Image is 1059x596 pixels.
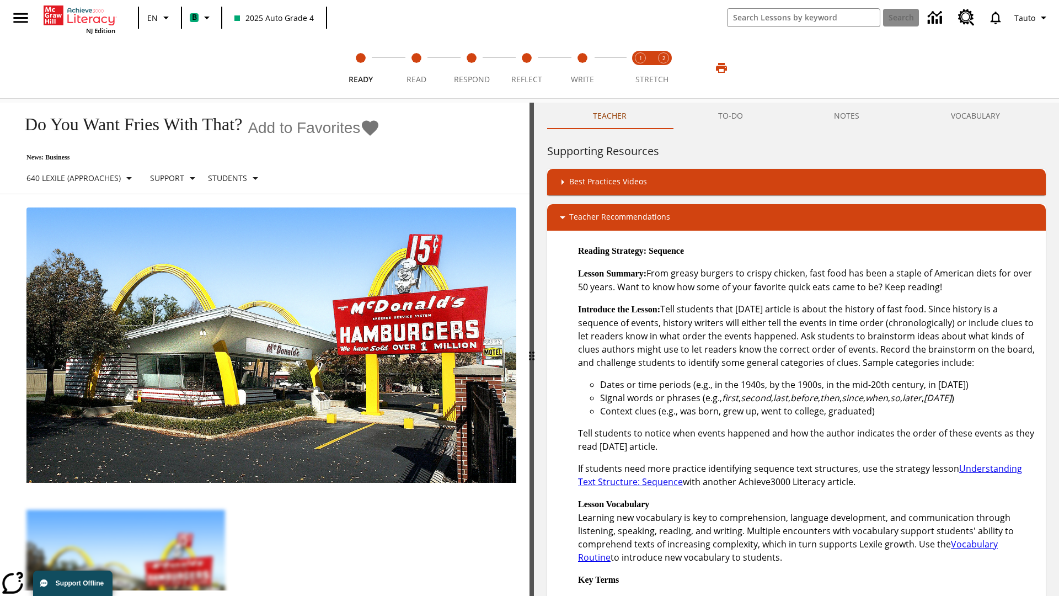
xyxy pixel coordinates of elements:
div: Teacher Recommendations [547,204,1046,231]
button: TO-DO [672,103,789,129]
a: Resource Center, Will open in new tab [951,3,981,33]
p: Tell students that [DATE] article is about the history of fast food. Since history is a sequence ... [578,302,1037,369]
span: 2025 Auto Grade 4 [234,12,314,24]
span: STRETCH [635,74,668,84]
p: Teacher Recommendations [569,211,670,224]
em: [DATE] [924,392,951,404]
em: first [722,392,739,404]
strong: Introduce the Lesson: [578,305,660,314]
button: Stretch Read step 1 of 2 [624,38,656,98]
li: Signal words or phrases (e.g., , , , , , , , , , ) [600,391,1037,405]
a: Notifications [981,3,1010,32]
button: Add to Favorites - Do You Want Fries With That? [248,118,380,137]
span: Read [407,74,426,84]
em: second [741,392,771,404]
p: If students need more practice identifying sequence text structures, use the strategy lesson with... [578,462,1037,488]
p: Tell students to notice when events happened and how the author indicates the order of these even... [578,427,1037,453]
h1: Do You Want Fries With That? [13,114,242,135]
span: Support Offline [56,579,104,587]
button: Open side menu [4,2,37,34]
div: Best Practices Videos [547,169,1046,195]
button: Print [704,58,739,78]
em: so [890,392,900,404]
button: Reflect step 4 of 5 [495,38,559,98]
button: Teacher [547,103,672,129]
button: Boost Class color is mint green. Change class color [185,8,218,28]
em: when [865,392,888,404]
button: Respond step 3 of 5 [440,38,504,98]
button: Ready step 1 of 5 [329,38,393,98]
em: last [773,392,788,404]
p: From greasy burgers to crispy chicken, fast food has been a staple of American diets for over 50 ... [578,267,1037,294]
div: Home [44,3,115,35]
strong: Lesson Summary: [578,269,646,278]
span: Reflect [511,74,542,84]
button: VOCABULARY [905,103,1046,129]
li: Dates or time periods (e.g., in the 1940s, by the 1900s, in the mid-20th century, in [DATE]) [600,378,1037,391]
em: then [820,392,839,404]
span: Add to Favorites [248,119,360,137]
div: activity [534,103,1059,596]
p: Best Practices Videos [569,175,647,189]
button: NOTES [789,103,906,129]
p: 640 Lexile (Approaches) [26,172,121,184]
text: 2 [662,55,665,62]
text: 1 [639,55,642,62]
strong: Sequence [649,246,684,256]
span: EN [147,12,158,24]
li: Context clues (e.g., was born, grew up, went to college, graduated) [600,405,1037,418]
button: Read step 2 of 5 [384,38,448,98]
button: Select Lexile, 640 Lexile (Approaches) [22,168,140,188]
button: Support Offline [33,571,113,596]
button: Write step 5 of 5 [550,38,614,98]
button: Profile/Settings [1010,8,1055,28]
p: Students [208,172,247,184]
span: NJ Edition [86,26,115,35]
button: Language: EN, Select a language [142,8,178,28]
span: Respond [454,74,490,84]
span: B [192,10,197,24]
div: Instructional Panel Tabs [547,103,1046,129]
input: search field [728,9,880,26]
img: One of the first McDonald's stores, with the iconic red sign and golden arches. [26,207,516,483]
p: Support [150,172,184,184]
em: before [790,392,818,404]
em: since [842,392,863,404]
div: Press Enter or Spacebar and then press right and left arrow keys to move the slider [529,103,534,596]
span: Tauto [1014,12,1035,24]
strong: Reading Strategy: [578,246,646,256]
a: Data Center [921,3,951,33]
span: Ready [349,74,373,84]
strong: Key Terms [578,575,619,584]
h6: Supporting Resources [547,142,1046,160]
p: Learning new vocabulary is key to comprehension, language development, and communication through ... [578,497,1037,564]
button: Scaffolds, Support [146,168,204,188]
strong: Lesson Vocabulary [578,499,649,509]
span: Write [571,74,594,84]
em: later [902,392,922,404]
button: Select Student [204,168,266,188]
p: News: Business [13,153,380,162]
button: Stretch Respond step 2 of 2 [648,38,680,98]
